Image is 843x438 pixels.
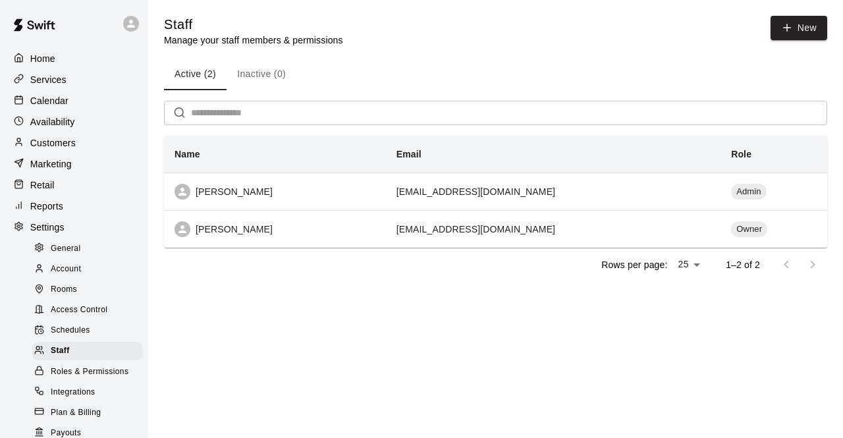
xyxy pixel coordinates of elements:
p: Home [30,52,55,65]
a: Retail [11,175,138,195]
a: Integrations [32,382,148,402]
span: Access Control [51,304,107,317]
p: 1–2 of 2 [726,258,760,271]
span: Roles & Permissions [51,366,128,379]
div: Access Control [32,301,143,319]
p: Settings [30,221,65,234]
b: Email [396,149,421,159]
a: Customers [11,133,138,153]
table: simple table [164,136,827,248]
a: Roles & Permissions [32,362,148,382]
a: Staff [32,341,148,362]
a: Account [32,259,148,279]
div: Schedules [32,321,143,340]
a: Availability [11,112,138,132]
div: [PERSON_NAME] [175,221,375,237]
a: Settings [11,217,138,237]
div: Integrations [32,383,143,402]
div: 25 [672,255,705,274]
div: Owner [731,221,767,237]
p: Calendar [30,94,68,107]
td: [EMAIL_ADDRESS][DOMAIN_NAME] [386,210,721,248]
b: Name [175,149,200,159]
a: Reports [11,196,138,216]
p: Services [30,73,67,86]
div: General [32,240,143,258]
div: Staff [32,342,143,360]
p: Reports [30,200,63,213]
span: General [51,242,81,256]
div: [PERSON_NAME] [175,184,375,200]
a: Calendar [11,91,138,111]
p: Availability [30,115,75,128]
p: Customers [30,136,76,150]
span: Account [51,263,81,276]
h5: Staff [164,16,343,34]
span: Schedules [51,324,90,337]
p: Manage your staff members & permissions [164,34,343,47]
div: Plan & Billing [32,404,143,422]
b: Role [731,149,751,159]
a: Services [11,70,138,90]
button: Inactive (0) [227,59,296,90]
span: Admin [731,186,767,198]
a: General [32,238,148,259]
span: Owner [731,223,767,236]
p: Marketing [30,157,72,171]
a: Marketing [11,154,138,174]
button: Active (2) [164,59,227,90]
span: Integrations [51,386,95,399]
div: Account [32,260,143,279]
span: Staff [51,344,70,358]
span: Plan & Billing [51,406,101,420]
span: Rooms [51,283,77,296]
a: Rooms [32,280,148,300]
a: Plan & Billing [32,402,148,423]
p: Retail [30,178,55,192]
div: Roles & Permissions [32,363,143,381]
p: Rows per page: [601,258,667,271]
a: Schedules [32,321,148,341]
td: [EMAIL_ADDRESS][DOMAIN_NAME] [386,173,721,210]
a: Access Control [32,300,148,321]
div: Rooms [32,281,143,299]
div: Admin [731,184,767,200]
a: Home [11,49,138,68]
a: New [771,16,827,40]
